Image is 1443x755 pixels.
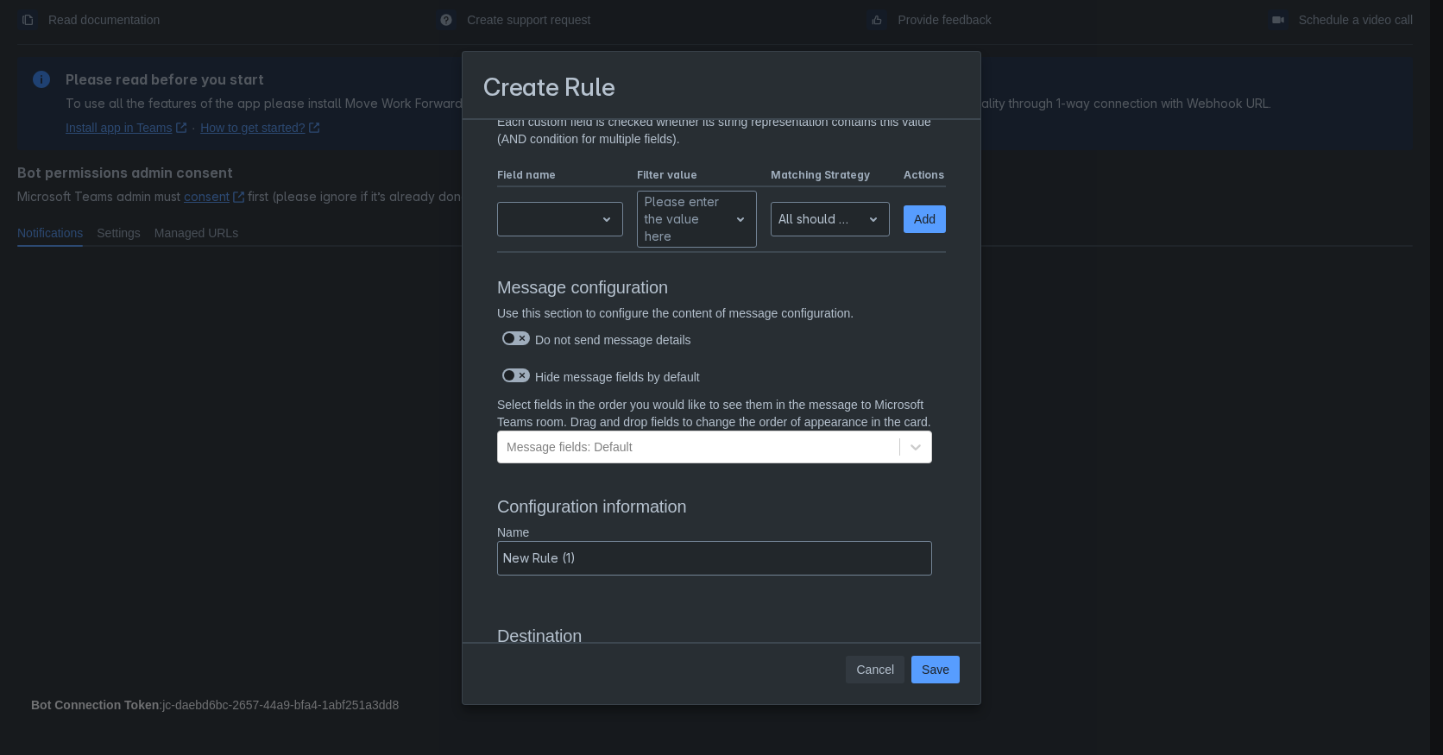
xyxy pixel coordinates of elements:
th: Actions [897,165,946,187]
p: Use this section to configure the content of message configuration. [497,305,932,322]
p: Name [497,524,932,541]
h3: Destination [497,626,932,653]
h3: Configuration information [497,496,946,524]
span: Add [914,205,936,233]
span: Cancel [856,656,894,683]
input: Please enter the name of the rule here [498,543,931,574]
button: Save [911,656,960,683]
span: Save [922,656,949,683]
h3: Create Rule [483,72,615,106]
h3: Message configuration [497,277,946,305]
span: open [730,209,751,230]
button: Cancel [846,656,904,683]
div: Scrollable content [463,118,980,644]
p: Each custom field is checked whether its string representation contains this value (AND condition... [497,113,946,148]
div: Message fields: Default [507,438,633,456]
span: open [596,209,617,230]
th: Filter value [630,165,764,187]
span: open [863,209,884,230]
div: Do not send message details [497,326,932,350]
div: Hide message fields by default [497,363,932,387]
th: Matching Strategy [764,165,898,187]
p: Select fields in the order you would like to see them in the message to Microsoft Teams room. Dra... [497,396,932,431]
th: Field name [497,165,630,187]
div: Please enter the value here [645,193,721,245]
button: Add [904,205,946,233]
